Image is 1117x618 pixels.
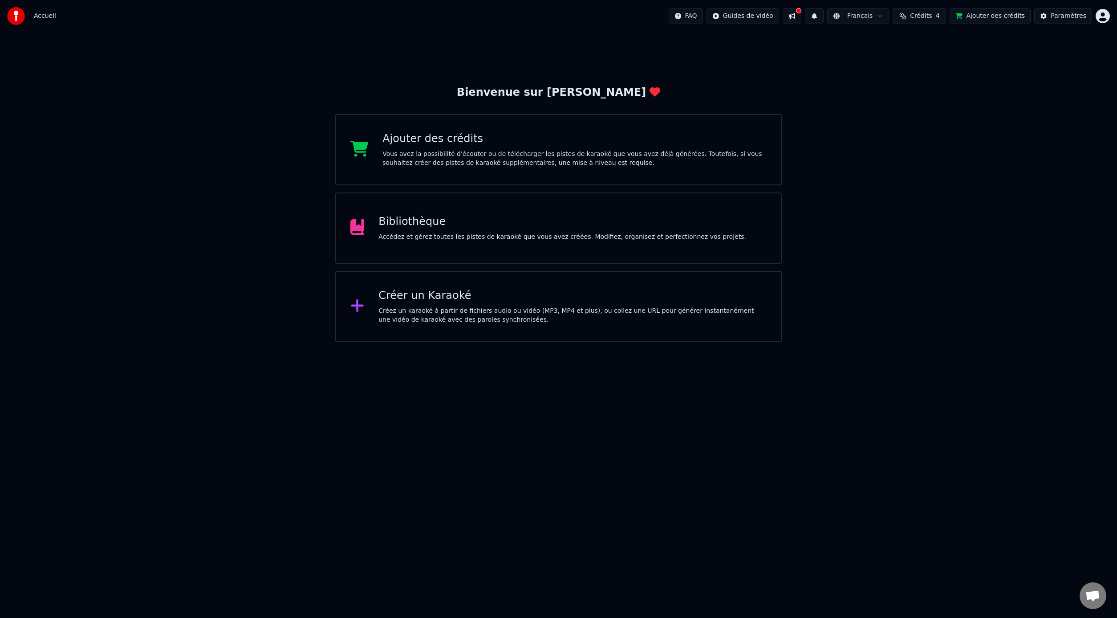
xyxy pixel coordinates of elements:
[1080,582,1106,609] a: Ouvrir le chat
[950,8,1031,24] button: Ajouter des crédits
[378,233,746,241] div: Accédez et gérez toutes les pistes de karaoké que vous avez créées. Modifiez, organisez et perfec...
[457,86,660,100] div: Bienvenue sur [PERSON_NAME]
[893,8,946,24] button: Crédits4
[382,132,767,146] div: Ajouter des crédits
[7,7,25,25] img: youka
[707,8,779,24] button: Guides de vidéo
[34,12,56,20] nav: breadcrumb
[382,150,767,168] div: Vous avez la possibilité d'écouter ou de télécharger les pistes de karaoké que vous avez déjà gén...
[378,215,746,229] div: Bibliothèque
[910,12,932,20] span: Crédits
[669,8,703,24] button: FAQ
[378,307,767,324] div: Créez un karaoké à partir de fichiers audio ou vidéo (MP3, MP4 et plus), ou collez une URL pour g...
[1051,12,1086,20] div: Paramètres
[1034,8,1092,24] button: Paramètres
[378,289,767,303] div: Créer un Karaoké
[34,12,56,20] span: Accueil
[936,12,940,20] span: 4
